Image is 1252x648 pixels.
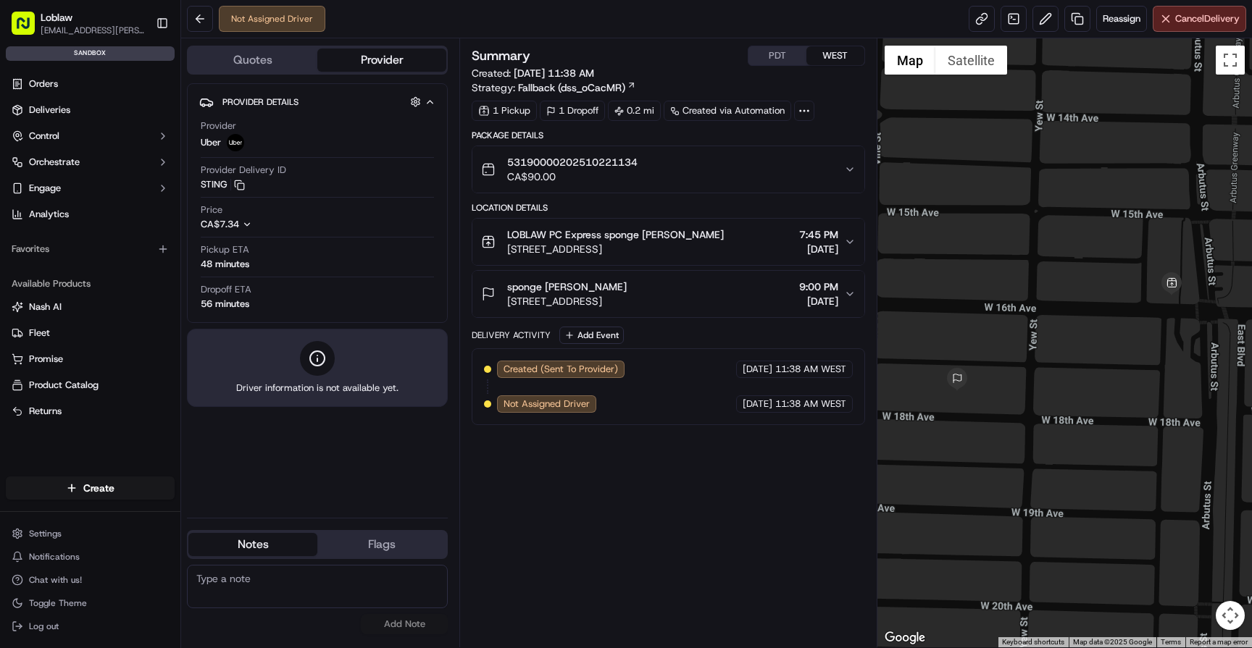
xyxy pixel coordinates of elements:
a: Terms (opens in new tab) [1161,638,1181,646]
button: Add Event [559,327,624,344]
span: Dropoff ETA [201,283,251,296]
button: Keyboard shortcuts [1002,637,1064,647]
button: Map camera controls [1216,601,1245,630]
div: 0.2 mi [608,101,661,121]
span: Analytics [29,208,69,221]
div: We're available if you need us! [65,153,199,164]
span: sponge [PERSON_NAME] [507,279,627,294]
button: Loblaw [41,10,72,25]
button: Provider [317,49,446,72]
p: Welcome 👋 [14,58,264,81]
span: Settings [29,528,62,539]
span: Promise [29,353,63,366]
a: Orders [6,72,175,96]
div: 📗 [14,286,26,298]
img: profile_uber_partner.png [227,134,244,151]
span: Map data ©2025 Google [1073,638,1152,646]
button: WEST [806,46,864,65]
span: Pickup ETA [201,243,249,256]
span: Create [83,481,114,495]
span: Created (Sent To Provider) [504,363,618,376]
div: 1 Dropoff [540,101,605,121]
button: CA$7.34 [201,218,328,231]
span: Log out [29,620,59,632]
h3: Summary [472,49,530,62]
button: Create [6,476,175,500]
span: 11:38 AM WEST [775,397,846,411]
button: Show satellite imagery [935,46,1007,75]
span: Deliveries [29,104,70,117]
div: Favorites [6,237,175,261]
div: Package Details [472,130,864,141]
a: Fleet [12,327,169,340]
button: Quotes [188,49,317,72]
a: Fallback (dss_oCacMR) [518,80,636,95]
a: Returns [12,405,169,418]
span: Cancel Delivery [1175,12,1240,25]
button: LOBLAW PC Express sponge [PERSON_NAME][STREET_ADDRESS]7:45 PM[DATE] [472,219,864,265]
button: See all [225,185,264,203]
div: Strategy: [472,80,636,95]
button: Flags [317,533,446,556]
span: Returns [29,405,62,418]
span: • [120,224,125,236]
div: sandbox [6,46,175,61]
span: 9:00 PM [799,279,838,294]
span: 7:45 PM [799,227,838,242]
div: 💻 [122,286,134,298]
button: Returns [6,400,175,423]
span: Orders [29,77,58,91]
span: Pylon [144,320,175,331]
span: [DATE] [743,397,772,411]
button: Reassign [1096,6,1147,32]
a: 💻API Documentation [117,279,238,305]
button: Toggle Theme [6,593,175,613]
span: Provider Details [222,96,299,108]
img: Avner Pereira [14,211,38,234]
span: Orchestrate [29,156,80,169]
a: Promise [12,353,169,366]
span: Created: [472,66,594,80]
span: CA$7.34 [201,218,239,230]
a: Created via Automation [664,101,791,121]
button: CancelDelivery [1153,6,1246,32]
span: Product Catalog [29,379,99,392]
a: Powered byPylon [102,319,175,331]
button: PDT [748,46,806,65]
button: Control [6,125,175,148]
span: 4 minutes ago [128,224,191,236]
button: Orchestrate [6,151,175,174]
button: Start new chat [246,143,264,160]
div: Location Details [472,202,864,214]
span: Reassign [1103,12,1140,25]
button: Fleet [6,321,175,345]
span: API Documentation [137,285,233,299]
input: Got a question? Start typing here... [38,93,261,109]
span: [STREET_ADDRESS] [507,242,724,256]
span: CA$90.00 [507,169,638,184]
a: Nash AI [12,300,169,314]
span: Provider Delivery ID [201,164,286,177]
button: Settings [6,523,175,544]
button: sponge [PERSON_NAME][STREET_ADDRESS]9:00 PM[DATE] [472,271,864,317]
a: Open this area in Google Maps (opens a new window) [881,628,929,647]
button: Promise [6,348,175,371]
a: Report a map error [1190,638,1248,646]
span: Provider [201,119,236,132]
span: [DATE] [799,294,838,308]
a: Analytics [6,203,175,226]
button: Loblaw[EMAIL_ADDRESS][PERSON_NAME][DOMAIN_NAME] [6,6,150,41]
div: 56 minutes [201,298,249,311]
span: Control [29,130,59,143]
button: Show street map [885,46,935,75]
img: Google [881,628,929,647]
span: Uber [201,136,221,149]
img: Nash [14,14,43,43]
span: Not Assigned Driver [504,397,590,411]
img: 1724597045416-56b7ee45-8013-43a0-a6f9-03cb97ddad50 [30,138,57,164]
button: [EMAIL_ADDRESS][PERSON_NAME][DOMAIN_NAME] [41,25,144,36]
span: 53190000202510221134 [507,155,638,169]
span: Driver information is not available yet. [236,382,398,395]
